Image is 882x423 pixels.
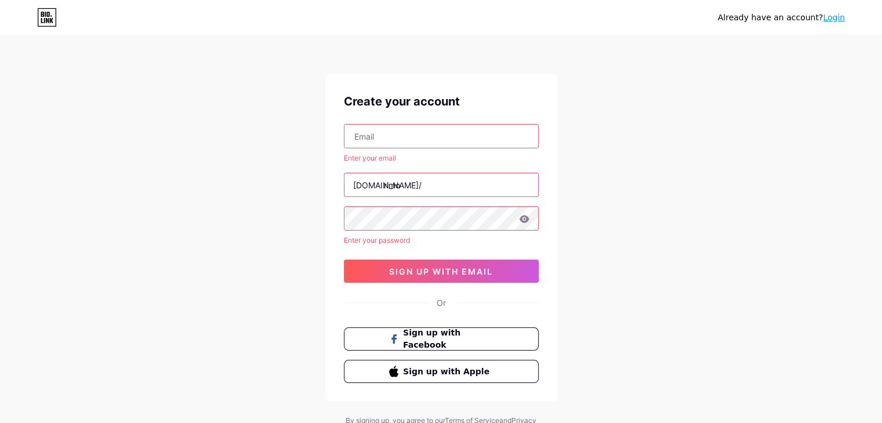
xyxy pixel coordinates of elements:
div: Or [437,297,446,309]
span: Sign up with Apple [403,366,493,378]
div: Already have an account? [718,12,845,24]
input: username [344,173,538,196]
a: Login [823,13,845,22]
button: Sign up with Apple [344,360,539,383]
span: Sign up with Facebook [403,327,493,351]
button: Sign up with Facebook [344,327,539,351]
div: [DOMAIN_NAME]/ [353,179,422,191]
div: Create your account [344,93,539,110]
div: Enter your password [344,235,539,246]
span: sign up with email [389,267,493,276]
button: sign up with email [344,260,539,283]
div: Enter your email [344,153,539,163]
input: Email [344,125,538,148]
